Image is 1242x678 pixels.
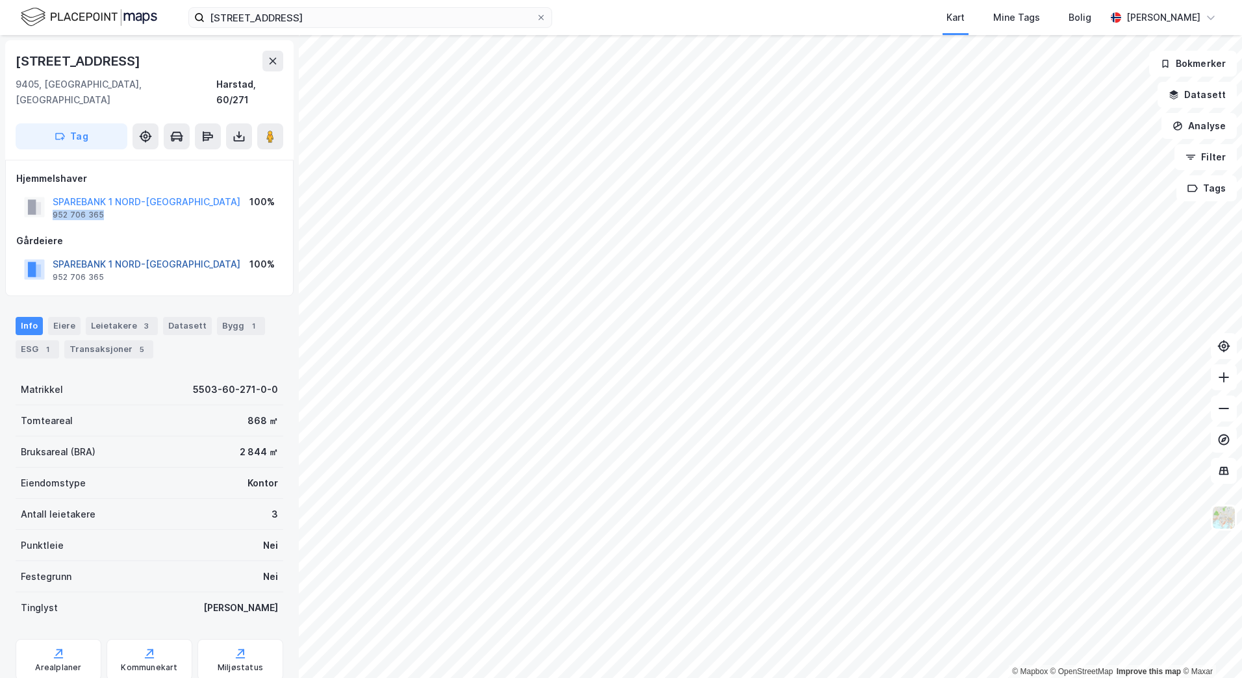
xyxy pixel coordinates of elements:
div: 1 [247,320,260,333]
a: Improve this map [1117,667,1181,676]
div: ESG [16,340,59,358]
div: 5503-60-271-0-0 [193,382,278,397]
div: Punktleie [21,538,64,553]
button: Tags [1176,175,1237,201]
div: 9405, [GEOGRAPHIC_DATA], [GEOGRAPHIC_DATA] [16,77,216,108]
button: Datasett [1158,82,1237,108]
div: 100% [249,257,275,272]
div: 952 706 365 [53,210,104,220]
a: Mapbox [1012,667,1048,676]
iframe: Chat Widget [1177,616,1242,678]
div: 100% [249,194,275,210]
div: Bygg [217,317,265,335]
div: 3 [272,507,278,522]
div: 3 [140,320,153,333]
div: Antall leietakere [21,507,95,522]
div: 1 [41,343,54,356]
div: Nei [263,538,278,553]
div: Leietakere [86,317,158,335]
div: Arealplaner [35,662,81,673]
div: Info [16,317,43,335]
div: Hjemmelshaver [16,171,283,186]
div: Transaksjoner [64,340,153,358]
div: Miljøstatus [218,662,263,673]
div: 5 [135,343,148,356]
div: [STREET_ADDRESS] [16,51,143,71]
div: Matrikkel [21,382,63,397]
button: Bokmerker [1149,51,1237,77]
a: OpenStreetMap [1050,667,1113,676]
img: logo.f888ab2527a4732fd821a326f86c7f29.svg [21,6,157,29]
div: 952 706 365 [53,272,104,282]
div: 2 844 ㎡ [240,444,278,460]
button: Analyse [1161,113,1237,139]
div: Kart [946,10,965,25]
div: Mine Tags [993,10,1040,25]
div: [PERSON_NAME] [203,600,278,616]
div: Bolig [1069,10,1091,25]
div: Eiendomstype [21,475,86,491]
div: 868 ㎡ [247,413,278,429]
div: Bruksareal (BRA) [21,444,95,460]
div: Eiere [48,317,81,335]
div: Kommunekart [121,662,177,673]
div: Gårdeiere [16,233,283,249]
div: Festegrunn [21,569,71,584]
div: Tinglyst [21,600,58,616]
div: Tomteareal [21,413,73,429]
div: Kontor [247,475,278,491]
button: Tag [16,123,127,149]
div: [PERSON_NAME] [1126,10,1200,25]
input: Søk på adresse, matrikkel, gårdeiere, leietakere eller personer [205,8,536,27]
div: Nei [263,569,278,584]
div: Harstad, 60/271 [216,77,283,108]
div: Kontrollprogram for chat [1177,616,1242,678]
img: Z [1211,505,1236,530]
div: Datasett [163,317,212,335]
button: Filter [1174,144,1237,170]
